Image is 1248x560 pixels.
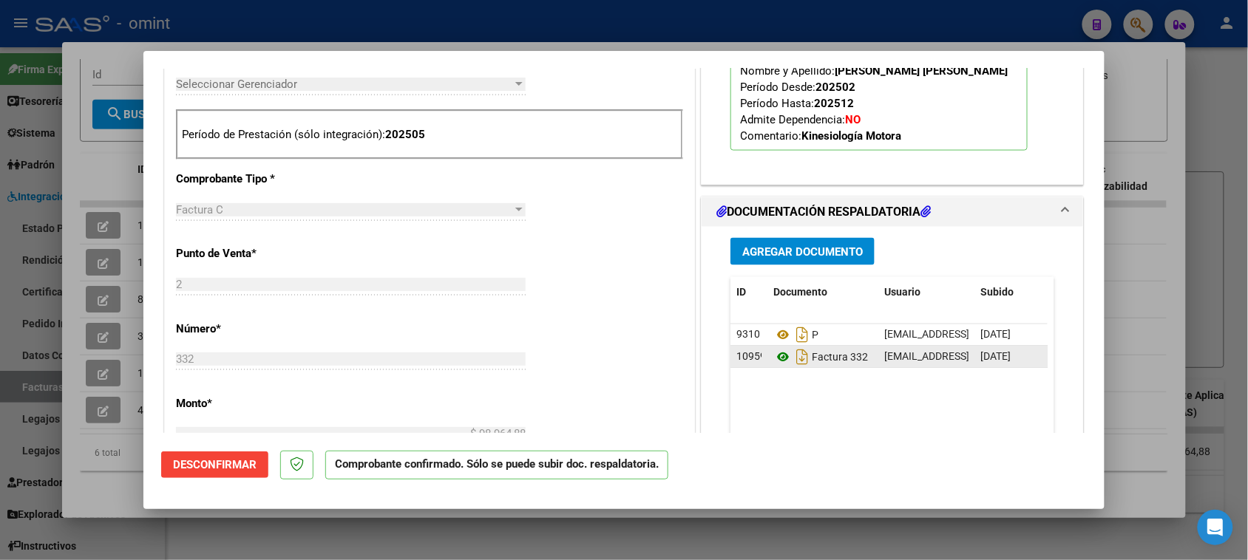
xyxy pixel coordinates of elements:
datatable-header-cell: Usuario [878,277,974,309]
span: Factura 332 [773,352,868,363]
span: Desconfirmar [173,458,257,471]
span: 9310 [736,329,760,341]
strong: 202502 [815,81,855,94]
button: Desconfirmar [161,451,268,478]
div: DOCUMENTACIÓN RESPALDATORIA [702,227,1083,533]
span: [DATE] [980,329,1011,341]
p: Comprobante Tipo * [176,171,328,188]
datatable-header-cell: Documento [767,277,878,309]
p: Monto [176,395,328,412]
mat-expansion-panel-header: DOCUMENTACIÓN RESPALDATORIA [702,197,1083,227]
span: P [773,329,818,341]
strong: Kinesiología Motora [801,129,901,143]
span: Factura C [176,203,223,216]
span: Subido [980,287,1014,298]
div: Open Intercom Messenger [1198,510,1233,545]
strong: 202505 [385,128,425,141]
strong: [PERSON_NAME] [PERSON_NAME] [835,64,1008,78]
span: 10959 [736,351,766,363]
i: Descargar documento [793,324,812,347]
span: Seleccionar Gerenciador [176,78,512,91]
h1: DOCUMENTACIÓN RESPALDATORIA [716,203,931,221]
strong: 202512 [814,97,854,110]
strong: NO [845,113,861,126]
button: Agregar Documento [730,238,875,265]
p: Período de Prestación (sólo integración): [182,126,677,143]
datatable-header-cell: Subido [974,277,1048,309]
span: Usuario [884,287,920,298]
span: ID [736,287,746,298]
span: [EMAIL_ADDRESS][DOMAIN_NAME] - [PERSON_NAME] [884,329,1135,341]
i: Descargar documento [793,346,812,369]
span: Documento [773,287,827,298]
datatable-header-cell: ID [730,277,767,309]
p: Punto de Venta [176,245,328,262]
span: Comentario: [740,129,901,143]
span: [DATE] [980,351,1011,363]
p: Número [176,321,328,338]
span: [EMAIL_ADDRESS][DOMAIN_NAME] - [PERSON_NAME] [884,351,1135,363]
span: Agregar Documento [742,245,863,259]
p: Comprobante confirmado. Sólo se puede subir doc. respaldatoria. [325,451,668,479]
